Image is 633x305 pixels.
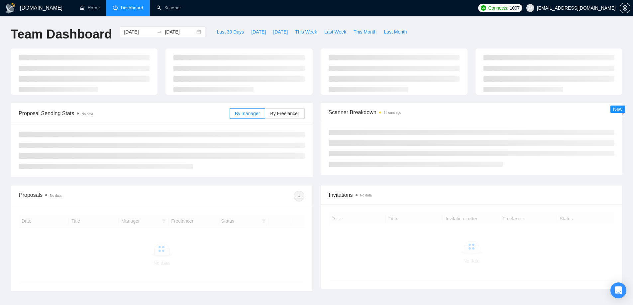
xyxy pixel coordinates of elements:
[354,28,376,36] span: This Month
[380,27,410,37] button: Last Month
[481,5,486,11] img: upwork-logo.png
[510,4,520,12] span: 1007
[11,27,112,42] h1: Team Dashboard
[620,5,630,11] span: setting
[113,5,118,10] span: dashboard
[213,27,248,37] button: Last 30 Days
[248,27,269,37] button: [DATE]
[360,193,372,197] span: No data
[269,27,291,37] button: [DATE]
[50,194,61,197] span: No data
[251,28,266,36] span: [DATE]
[270,111,299,116] span: By Freelancer
[165,28,195,36] input: End date
[19,191,161,201] div: Proposals
[329,108,615,116] span: Scanner Breakdown
[5,3,16,14] img: logo
[528,6,533,10] span: user
[235,111,260,116] span: By manager
[384,111,401,114] time: 6 hours ago
[295,28,317,36] span: This Week
[81,112,93,116] span: No data
[488,4,508,12] span: Connects:
[350,27,380,37] button: This Month
[620,5,630,11] a: setting
[384,28,407,36] span: Last Month
[613,107,622,112] span: New
[157,29,162,35] span: swap-right
[321,27,350,37] button: Last Week
[124,28,154,36] input: Start date
[157,5,181,11] a: searchScanner
[157,29,162,35] span: to
[291,27,321,37] button: This Week
[610,282,626,298] div: Open Intercom Messenger
[121,5,143,11] span: Dashboard
[19,109,230,117] span: Proposal Sending Stats
[620,3,630,13] button: setting
[273,28,288,36] span: [DATE]
[217,28,244,36] span: Last 30 Days
[80,5,100,11] a: homeHome
[329,191,614,199] span: Invitations
[324,28,346,36] span: Last Week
